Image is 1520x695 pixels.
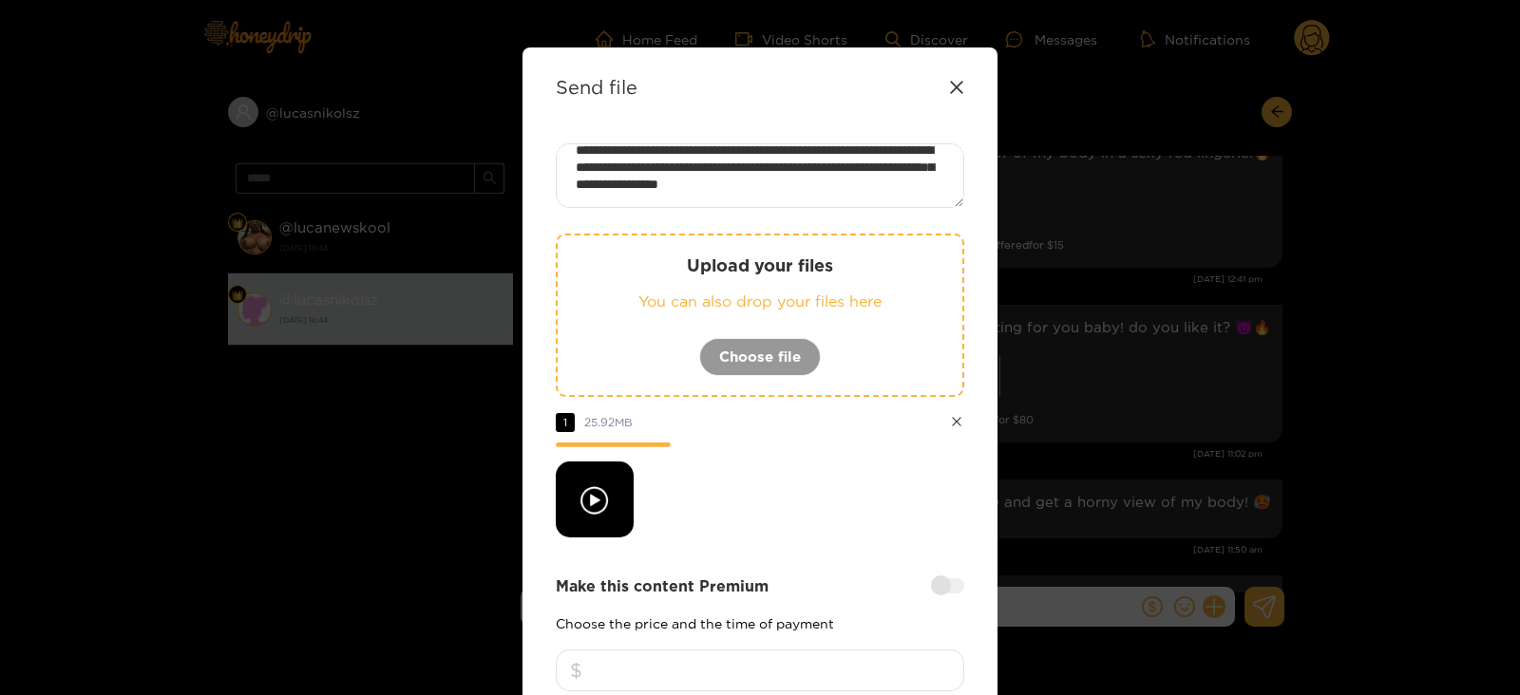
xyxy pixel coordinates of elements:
p: Upload your files [596,254,924,276]
p: You can also drop your files here [596,291,924,312]
span: 1 [556,413,575,432]
span: 25.92 MB [584,416,633,428]
strong: Make this content Premium [556,575,769,597]
button: Choose file [699,338,821,376]
strong: Send file [556,76,637,98]
p: Choose the price and the time of payment [556,616,964,630]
